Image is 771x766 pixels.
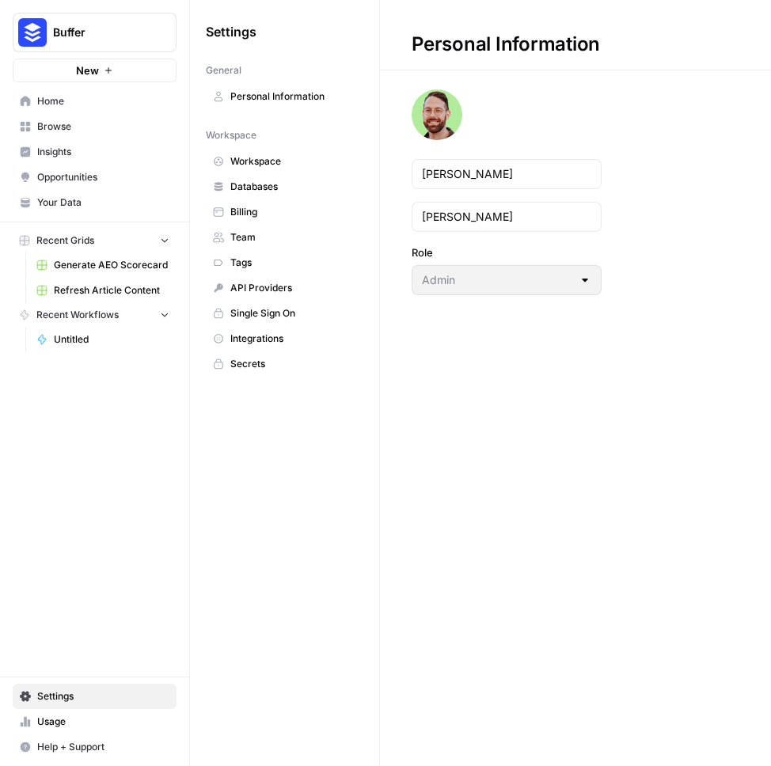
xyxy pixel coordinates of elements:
span: Workspace [206,128,256,142]
span: General [206,63,241,78]
button: New [13,59,177,82]
span: Secrets [230,357,356,371]
label: Role [412,245,602,260]
span: Browse [37,119,169,134]
a: Home [13,89,177,114]
span: Databases [230,180,356,194]
a: Single Sign On [206,301,363,326]
a: Opportunities [13,165,177,190]
a: Generate AEO Scorecard [29,252,177,278]
span: Tags [230,256,356,270]
span: Refresh Article Content [54,283,169,298]
button: Workspace: Buffer [13,13,177,52]
a: Integrations [206,326,363,351]
a: API Providers [206,275,363,301]
a: Tags [206,250,363,275]
span: Generate AEO Scorecard [54,258,169,272]
img: avatar [412,89,462,140]
span: Buffer [53,25,149,40]
span: Settings [37,689,169,703]
span: Billing [230,205,356,219]
span: Your Data [37,195,169,210]
a: Refresh Article Content [29,278,177,303]
a: Untitled [29,327,177,352]
span: Integrations [230,332,356,346]
a: Insights [13,139,177,165]
a: Personal Information [206,84,363,109]
span: Usage [37,715,169,729]
span: API Providers [230,281,356,295]
button: Help + Support [13,734,177,760]
div: Personal Information [380,32,632,57]
span: Workspace [230,154,356,169]
a: Your Data [13,190,177,215]
span: Settings [206,22,256,41]
span: Home [37,94,169,108]
span: Insights [37,145,169,159]
a: Secrets [206,351,363,377]
span: Help + Support [37,740,169,754]
span: Team [230,230,356,245]
span: Single Sign On [230,306,356,320]
a: Usage [13,709,177,734]
a: Workspace [206,149,363,174]
a: Browse [13,114,177,139]
span: Untitled [54,332,169,347]
span: Recent Grids [36,233,94,248]
a: Billing [206,199,363,225]
span: Personal Information [230,89,356,104]
a: Databases [206,174,363,199]
button: Recent Grids [13,229,177,252]
a: Settings [13,684,177,709]
span: New [76,63,99,78]
span: Recent Workflows [36,308,119,322]
a: Team [206,225,363,250]
img: Buffer Logo [18,18,47,47]
span: Opportunities [37,170,169,184]
button: Recent Workflows [13,303,177,327]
